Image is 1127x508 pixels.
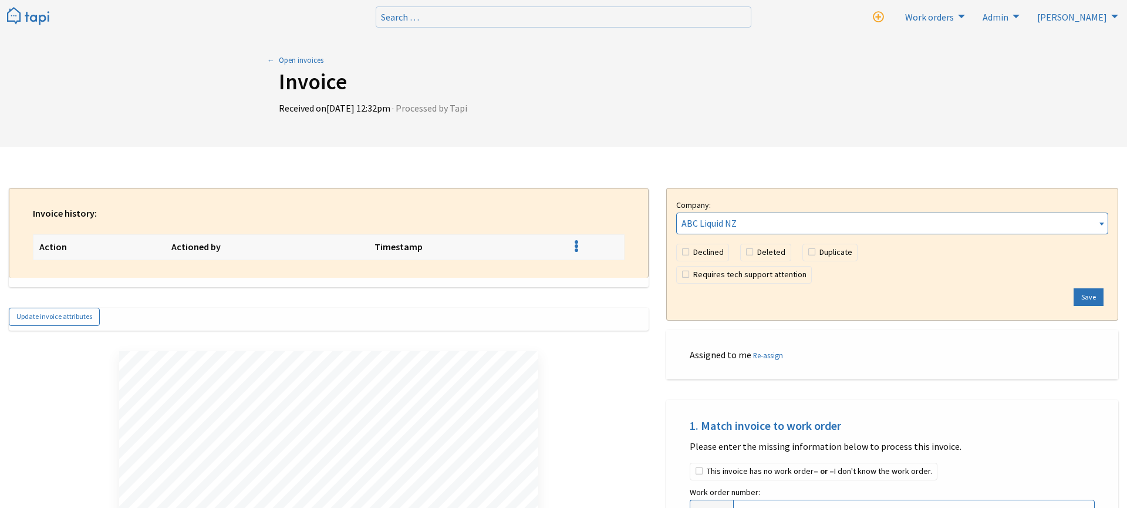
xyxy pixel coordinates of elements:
a: Re-assign [753,351,783,360]
span: Admin [983,11,1008,23]
a: Work orders [898,7,968,26]
label: Duplicate [802,244,858,261]
th: Actioned by [166,235,369,260]
button: Save [1074,288,1104,307]
label: Work order number: [690,485,1095,500]
th: Timestamp [369,235,568,260]
div: Assigned to me [666,330,1118,379]
span: Work orders [905,11,954,23]
label: Requires tech support attention [676,266,812,284]
a: Update invoice attributes [9,308,100,326]
span: ABC Liquid NZ [677,213,1108,233]
p: Received on [279,102,848,115]
span: · Processed by Tapi [392,102,467,114]
span: [PERSON_NAME] [1037,11,1107,23]
span: Search … [381,11,419,23]
li: Rebekah [1030,7,1121,26]
a: Admin [976,7,1023,26]
span: ABC Liquid NZ [676,213,1108,234]
label: This invoice has no work order I don't know the work order. [690,463,937,480]
h3: 1. Match invoice to work order [690,418,1095,434]
p: Please enter the missing information below to process this invoice. [690,440,1095,453]
img: Tapi logo [7,7,49,26]
strong: – or – [814,466,834,476]
label: Company: [676,198,1108,213]
span: 30/7/2024 at 12:32pm [326,102,390,114]
label: Declined [676,244,729,261]
th: Action [33,235,166,260]
strong: Invoice history: [33,207,97,219]
h1: Invoice [279,69,848,95]
i: New work order [873,12,884,23]
a: [PERSON_NAME] [1030,7,1121,26]
label: Deleted [740,244,791,261]
a: Open invoices [279,55,848,66]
